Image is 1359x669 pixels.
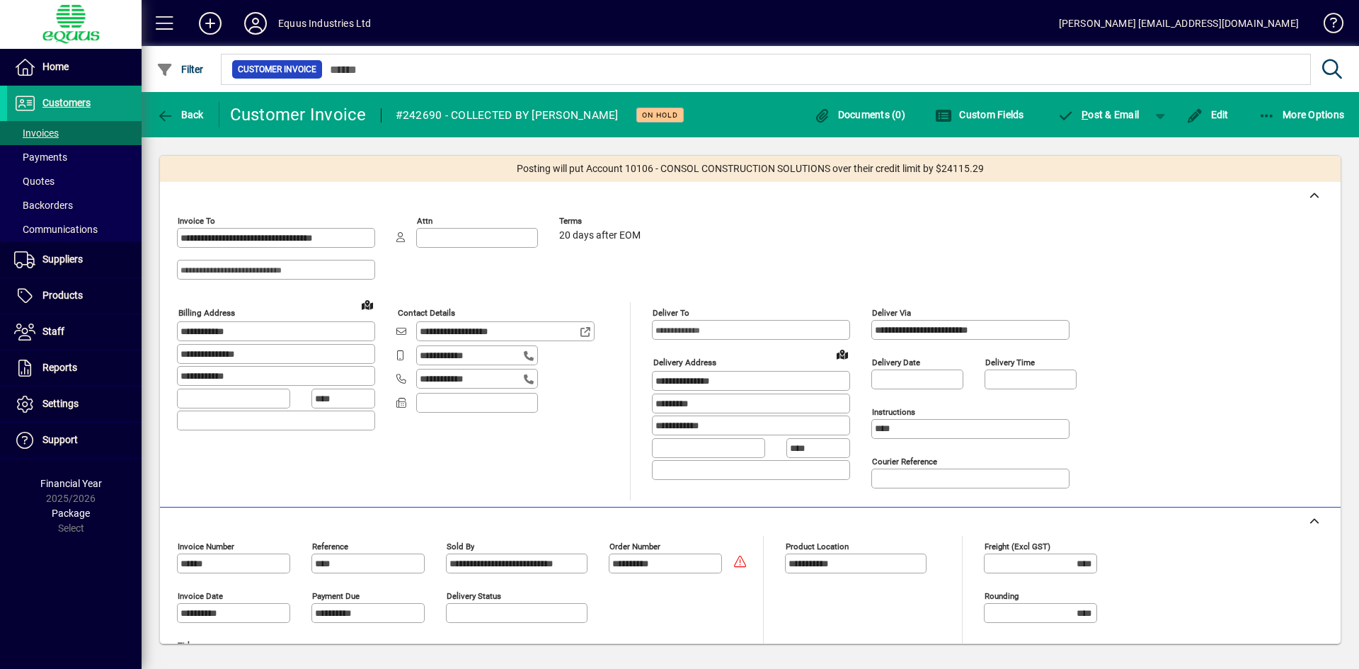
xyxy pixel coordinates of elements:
[831,343,854,365] a: View on map
[609,542,660,551] mat-label: Order number
[14,127,59,139] span: Invoices
[238,62,316,76] span: Customer Invoice
[7,217,142,241] a: Communications
[7,169,142,193] a: Quotes
[42,290,83,301] span: Products
[786,542,849,551] mat-label: Product location
[7,423,142,458] a: Support
[312,591,360,601] mat-label: Payment due
[14,176,55,187] span: Quotes
[14,151,67,163] span: Payments
[653,308,689,318] mat-label: Deliver To
[872,407,915,417] mat-label: Instructions
[985,542,1050,551] mat-label: Freight (excl GST)
[312,542,348,551] mat-label: Reference
[1082,109,1088,120] span: P
[42,97,91,108] span: Customers
[810,102,909,127] button: Documents (0)
[42,61,69,72] span: Home
[1059,12,1299,35] div: [PERSON_NAME] [EMAIL_ADDRESS][DOMAIN_NAME]
[178,542,234,551] mat-label: Invoice number
[42,398,79,409] span: Settings
[7,387,142,422] a: Settings
[7,50,142,85] a: Home
[1183,102,1232,127] button: Edit
[7,193,142,217] a: Backorders
[1057,109,1140,120] span: ost & Email
[42,434,78,445] span: Support
[278,12,372,35] div: Equus Industries Ltd
[42,253,83,265] span: Suppliers
[7,350,142,386] a: Reports
[14,224,98,235] span: Communications
[153,57,207,82] button: Filter
[14,200,73,211] span: Backorders
[42,362,77,373] span: Reports
[52,508,90,519] span: Package
[985,591,1019,601] mat-label: Rounding
[7,242,142,278] a: Suppliers
[931,102,1028,127] button: Custom Fields
[178,216,215,226] mat-label: Invoice To
[233,11,278,36] button: Profile
[178,641,194,651] mat-label: Title
[813,109,905,120] span: Documents (0)
[188,11,233,36] button: Add
[1050,102,1147,127] button: Post & Email
[178,591,223,601] mat-label: Invoice date
[872,308,911,318] mat-label: Deliver via
[872,457,937,467] mat-label: Courier Reference
[7,145,142,169] a: Payments
[356,293,379,316] a: View on map
[230,103,367,126] div: Customer Invoice
[642,110,678,120] span: On hold
[7,121,142,145] a: Invoices
[1255,102,1348,127] button: More Options
[1313,3,1341,49] a: Knowledge Base
[142,102,219,127] app-page-header-button: Back
[517,161,984,176] span: Posting will put Account 10106 - CONSOL CONSTRUCTION SOLUTIONS over their credit limit by $24115.29
[156,109,204,120] span: Back
[1186,109,1229,120] span: Edit
[872,358,920,367] mat-label: Delivery date
[156,64,204,75] span: Filter
[7,314,142,350] a: Staff
[1258,109,1345,120] span: More Options
[396,104,619,127] div: #242690 - COLLECTED BY [PERSON_NAME]
[985,358,1035,367] mat-label: Delivery time
[935,109,1024,120] span: Custom Fields
[447,591,501,601] mat-label: Delivery status
[447,542,474,551] mat-label: Sold by
[153,102,207,127] button: Back
[559,217,644,226] span: Terms
[559,230,641,241] span: 20 days after EOM
[417,216,432,226] mat-label: Attn
[7,278,142,314] a: Products
[40,478,102,489] span: Financial Year
[42,326,64,337] span: Staff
